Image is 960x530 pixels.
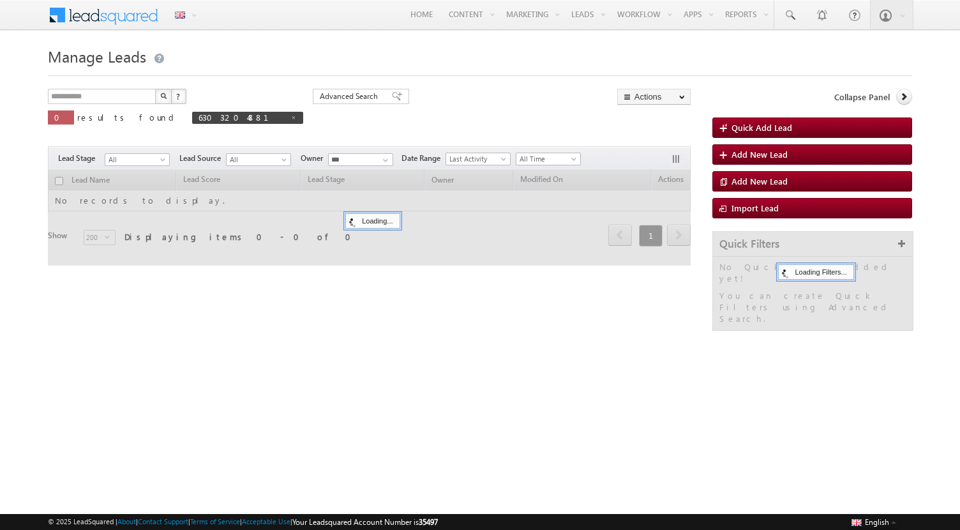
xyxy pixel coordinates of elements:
span: Add New Lead [731,176,788,186]
span: Quick Add Lead [731,122,792,133]
span: All Time [516,153,577,165]
div: Loading... [345,213,400,229]
span: results found [77,112,179,123]
span: Lead Source [179,153,226,164]
span: 0 [54,112,68,123]
span: Add New Lead [731,149,788,160]
button: English [848,514,899,529]
span: 35497 [419,517,438,527]
span: English [865,517,889,527]
img: Search [160,93,167,99]
a: Terms of Service [190,517,240,526]
button: Actions [617,89,691,105]
span: Advanced Search [320,91,382,102]
a: All [226,153,291,166]
a: Show All Items [376,154,392,167]
span: 6303204881 [199,112,284,123]
span: All [105,154,166,165]
span: All [227,154,287,165]
a: Contact Support [138,517,188,526]
div: Loading Filters... [778,264,853,280]
span: Manage Leads [48,46,146,66]
span: Lead Stage [58,153,105,164]
a: Acceptable Use [242,517,290,526]
span: ? [176,91,182,102]
a: Last Activity [446,153,511,165]
button: ? [171,89,186,104]
a: All [105,153,170,166]
span: © 2025 LeadSquared | | | | | [48,516,438,528]
span: Last Activity [446,153,507,165]
a: About [117,517,136,526]
span: Owner [301,153,328,164]
span: Date Range [401,153,446,164]
span: Collapse Panel [834,91,890,103]
span: Import Lead [731,202,779,213]
span: Your Leadsquared Account Number is [292,517,438,527]
a: All Time [516,153,581,165]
